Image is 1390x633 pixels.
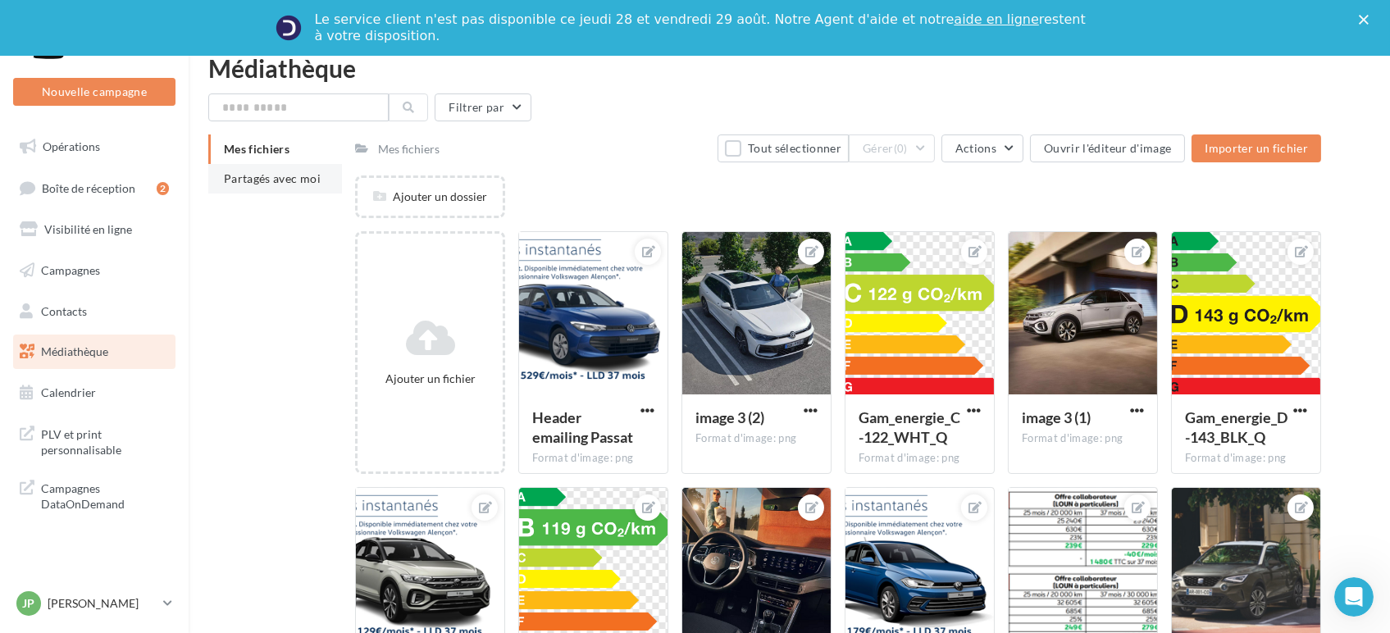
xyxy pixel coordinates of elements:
span: Contacts [41,303,87,317]
span: Opérations [43,139,100,153]
span: Actions [955,141,996,155]
span: Campagnes DataOnDemand [41,477,169,512]
div: Fermer [1359,15,1375,25]
a: Campagnes [10,253,179,288]
a: Opérations [10,130,179,164]
button: Actions [941,134,1023,162]
div: Médiathèque [208,56,1370,80]
span: Mes fichiers [224,142,289,156]
span: Visibilité en ligne [44,222,132,236]
div: Ajouter un fichier [364,371,496,387]
div: Ajouter un dossier [358,189,503,205]
a: PLV et print personnalisable [10,417,179,465]
span: Campagnes [41,263,100,277]
div: Format d'image: png [1022,431,1144,446]
div: Format d'image: png [1185,451,1307,466]
button: Filtrer par [435,93,531,121]
a: JP [PERSON_NAME] [13,588,175,619]
div: Format d'image: png [695,431,818,446]
img: Profile image for Service-Client [276,15,302,41]
button: Tout sélectionner [718,134,849,162]
button: Importer un fichier [1192,134,1321,162]
button: Ouvrir l'éditeur d'image [1030,134,1185,162]
a: Contacts [10,294,179,329]
a: Boîte de réception2 [10,171,179,206]
span: Header emailing Passat [532,408,633,446]
button: Gérer(0) [849,134,935,162]
a: Visibilité en ligne [10,212,179,247]
span: image 3 (1) [1022,408,1091,426]
span: Boîte de réception [42,180,135,194]
div: Format d'image: png [859,451,981,466]
p: [PERSON_NAME] [48,595,157,612]
div: 2 [157,182,169,195]
iframe: Intercom live chat [1334,577,1374,617]
span: Médiathèque [41,344,108,358]
a: Calendrier [10,376,179,410]
a: aide en ligne [954,11,1038,27]
span: (0) [894,142,908,155]
span: Partagés avec moi [224,171,321,185]
div: Le service client n'est pas disponible ce jeudi 28 et vendredi 29 août. Notre Agent d'aide et not... [315,11,1089,44]
a: Médiathèque [10,335,179,369]
button: Nouvelle campagne [13,78,175,106]
div: Format d'image: png [532,451,654,466]
a: Campagnes DataOnDemand [10,471,179,519]
span: image 3 (2) [695,408,764,426]
span: Gam_energie_C-122_WHT_Q [859,408,960,446]
span: JP [23,595,35,612]
span: Importer un fichier [1205,141,1308,155]
span: Gam_energie_D-143_BLK_Q [1185,408,1287,446]
span: PLV et print personnalisable [41,423,169,458]
span: Calendrier [41,385,96,399]
div: Mes fichiers [378,141,440,157]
